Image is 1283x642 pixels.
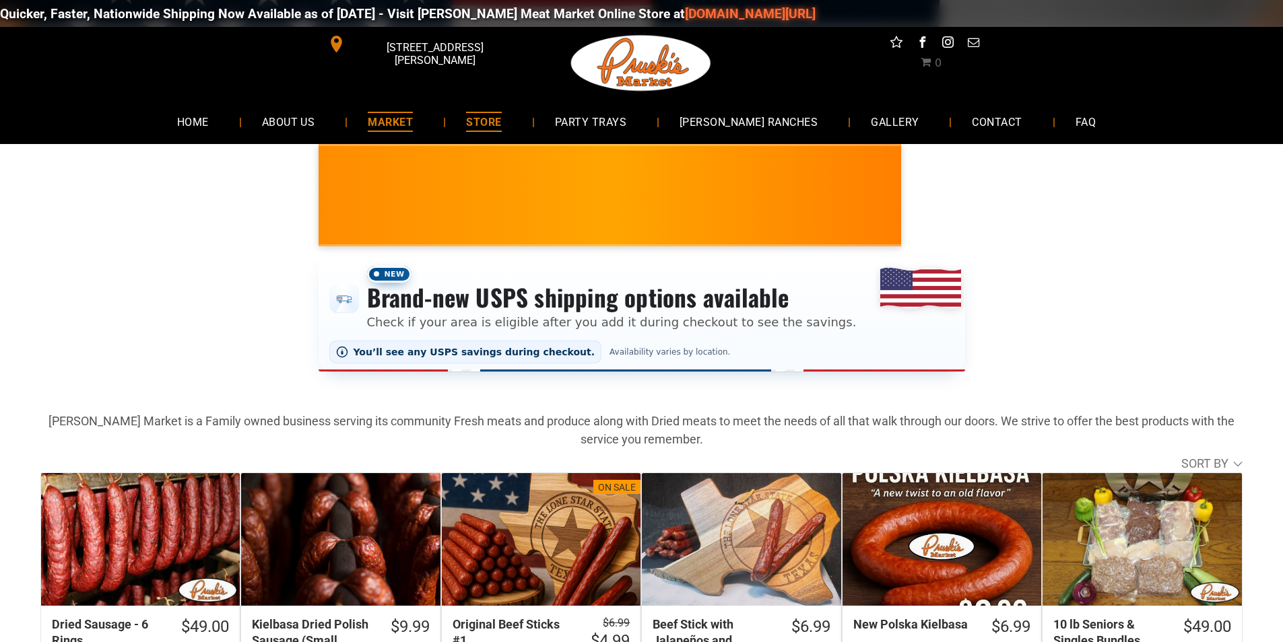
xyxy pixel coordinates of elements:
div: $49.00 [1183,616,1231,637]
span: [STREET_ADDRESS][PERSON_NAME] [348,34,521,73]
span: MARKET [368,112,413,131]
a: PARTY TRAYS [535,104,647,139]
a: $6.99New Polska Kielbasa [843,616,1041,637]
span: Availability varies by location. [607,347,733,357]
div: New Polska Kielbasa [853,616,974,632]
span: [PERSON_NAME] MARKET [880,205,1144,226]
a: STORE [446,104,521,139]
a: Social network [888,34,905,55]
div: $9.99 [391,616,430,637]
a: On SaleOriginal Beef Sticks #1 [442,473,640,606]
a: [PERSON_NAME] RANCHES [659,104,838,139]
div: On Sale [598,481,636,495]
p: Check if your area is eligible after you add it during checkout to see the savings. [367,313,857,331]
a: [DOMAIN_NAME][URL] [669,6,800,22]
a: Beef Stick with Jalapeños and Cheese [642,473,841,606]
a: Dried Sausage - 6 Rings [41,473,240,606]
div: $49.00 [181,616,229,637]
a: CONTACT [952,104,1042,139]
s: $6.99 [603,616,630,629]
a: 10 lb Seniors &amp; Singles Bundles [1043,473,1241,606]
a: GALLERY [851,104,939,139]
a: MARKET [348,104,433,139]
div: $6.99 [791,616,830,637]
span: New [367,266,412,283]
a: facebook [913,34,931,55]
strong: [PERSON_NAME] Market is a Family owned business serving its community Fresh meats and produce alo... [48,414,1235,446]
img: Pruski-s+Market+HQ+Logo2-1920w.png [568,27,714,100]
a: ABOUT US [242,104,335,139]
a: HOME [157,104,229,139]
a: [STREET_ADDRESS][PERSON_NAME] [319,34,525,55]
div: Shipping options announcement [319,257,965,371]
a: email [964,34,982,55]
span: 0 [935,57,942,69]
a: FAQ [1055,104,1116,139]
a: instagram [939,34,956,55]
div: $6.99 [991,616,1030,637]
h3: Brand-new USPS shipping options available [367,283,857,312]
span: You’ll see any USPS savings during checkout. [354,347,595,357]
a: Kielbasa Dried Polish Sausage (Small Batch) [241,473,440,606]
a: New Polska Kielbasa [843,473,1041,606]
